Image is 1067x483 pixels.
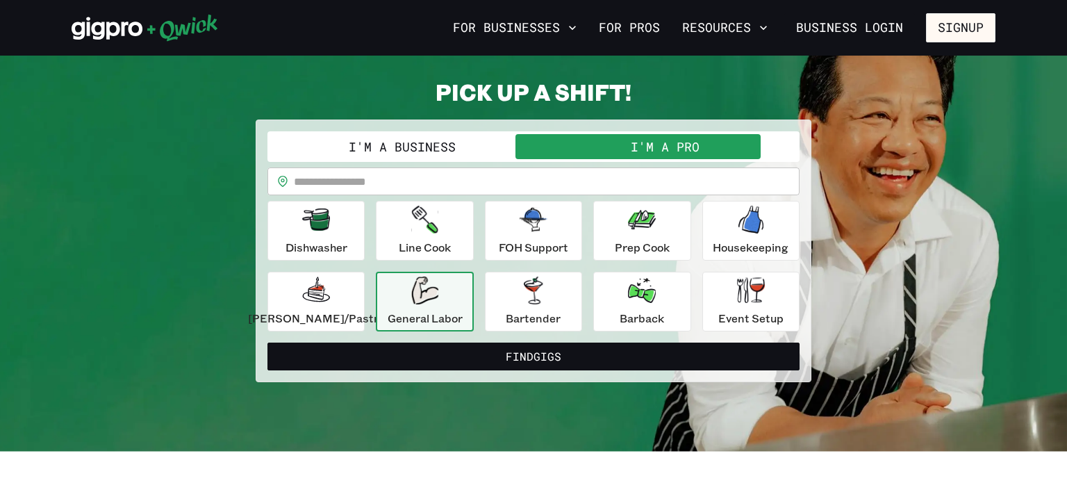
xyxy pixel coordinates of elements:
[485,272,582,331] button: Bartender
[376,272,473,331] button: General Labor
[485,201,582,261] button: FOH Support
[499,239,568,256] p: FOH Support
[267,272,365,331] button: [PERSON_NAME]/Pastry
[376,201,473,261] button: Line Cook
[447,16,582,40] button: For Businesses
[248,310,384,327] p: [PERSON_NAME]/Pastry
[270,134,533,159] button: I'm a Business
[702,272,800,331] button: Event Setup
[615,239,670,256] p: Prep Cook
[256,78,811,106] h2: PICK UP A SHIFT!
[286,239,347,256] p: Dishwasher
[784,13,915,42] a: Business Login
[533,134,797,159] button: I'm a Pro
[506,310,561,327] p: Bartender
[593,16,665,40] a: For Pros
[926,13,995,42] button: Signup
[677,16,773,40] button: Resources
[593,272,690,331] button: Barback
[593,201,690,261] button: Prep Cook
[267,343,800,370] button: FindGigs
[713,239,788,256] p: Housekeeping
[267,201,365,261] button: Dishwasher
[388,310,463,327] p: General Labor
[718,310,784,327] p: Event Setup
[399,239,451,256] p: Line Cook
[702,201,800,261] button: Housekeeping
[620,310,664,327] p: Barback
